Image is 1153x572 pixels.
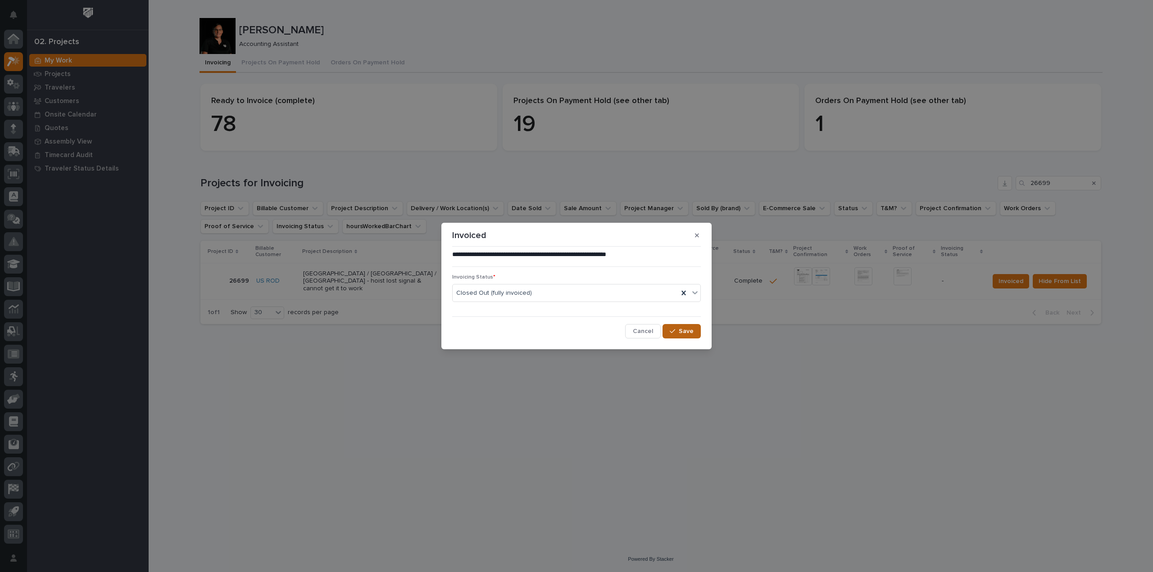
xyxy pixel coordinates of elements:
p: Invoiced [452,230,486,241]
span: Save [679,327,694,335]
span: Cancel [633,327,653,335]
span: Invoicing Status [452,275,495,280]
span: Closed Out (fully invoiced) [456,288,532,298]
button: Save [663,324,701,338]
button: Cancel [625,324,661,338]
